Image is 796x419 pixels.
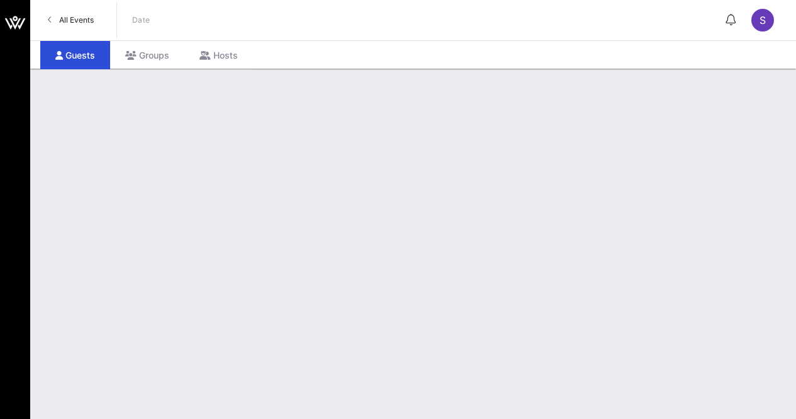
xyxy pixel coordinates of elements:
span: All Events [59,15,94,25]
a: All Events [40,10,101,30]
span: S [760,14,766,26]
div: Guests [40,41,110,69]
div: Groups [110,41,184,69]
p: Date [132,14,150,26]
div: S [751,9,774,32]
div: Hosts [184,41,253,69]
